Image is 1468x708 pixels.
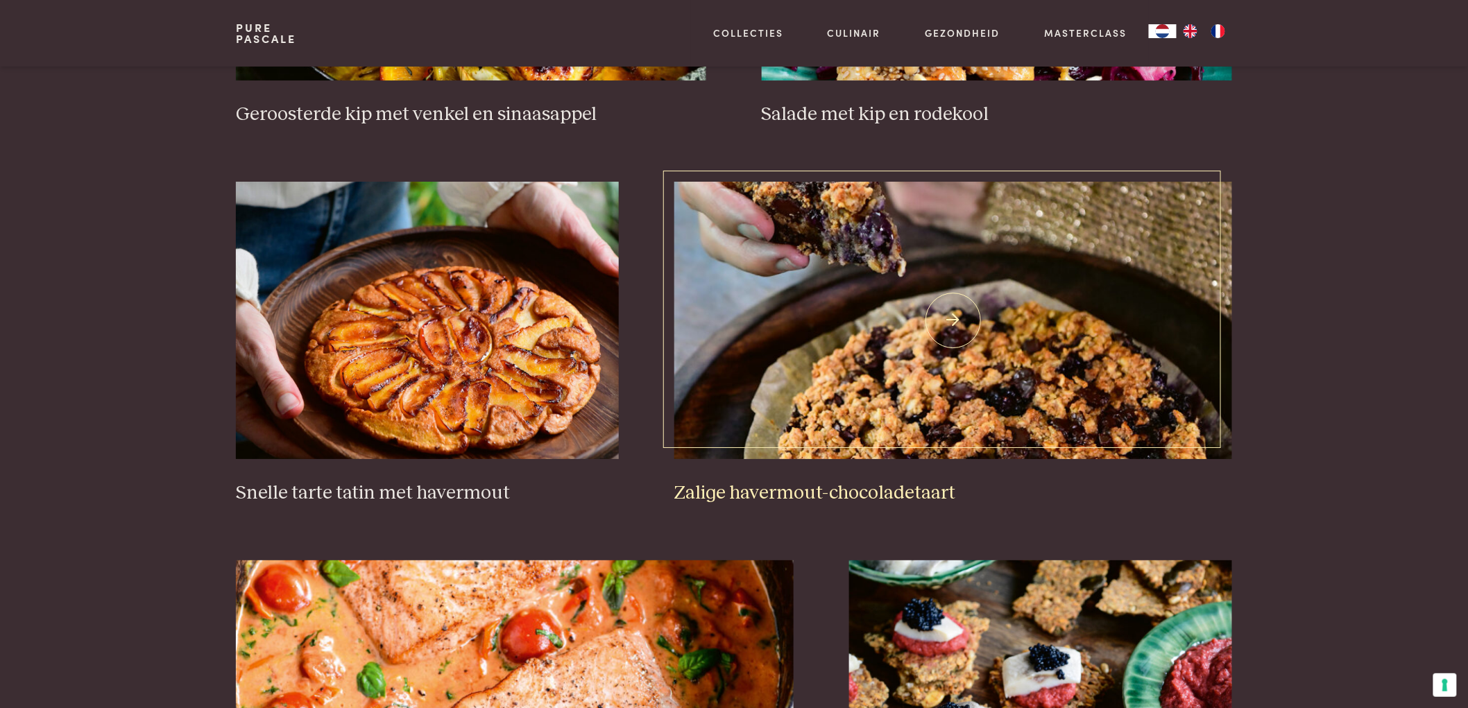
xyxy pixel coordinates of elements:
img: Snelle tarte tatin met havermout [236,182,619,459]
a: FR [1204,24,1232,38]
a: Snelle tarte tatin met havermout Snelle tarte tatin met havermout [236,182,619,505]
a: Culinair [828,26,881,40]
a: Collecties [713,26,783,40]
a: EN [1177,24,1204,38]
h3: Snelle tarte tatin met havermout [236,481,619,506]
div: Language [1149,24,1177,38]
a: NL [1149,24,1177,38]
a: Gezondheid [925,26,1000,40]
h3: Salade met kip en rodekool [762,103,1232,127]
a: Masterclass [1044,26,1127,40]
aside: Language selected: Nederlands [1149,24,1232,38]
a: PurePascale [236,22,296,44]
img: Zalige havermout-chocoladetaart [674,182,1233,459]
h3: Geroosterde kip met venkel en sinaasappel [236,103,706,127]
button: Uw voorkeuren voor toestemming voor trackingtechnologieën [1433,673,1457,697]
a: Zalige havermout-chocoladetaart Zalige havermout-chocoladetaart [674,182,1233,505]
ul: Language list [1177,24,1232,38]
h3: Zalige havermout-chocoladetaart [674,481,1233,506]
